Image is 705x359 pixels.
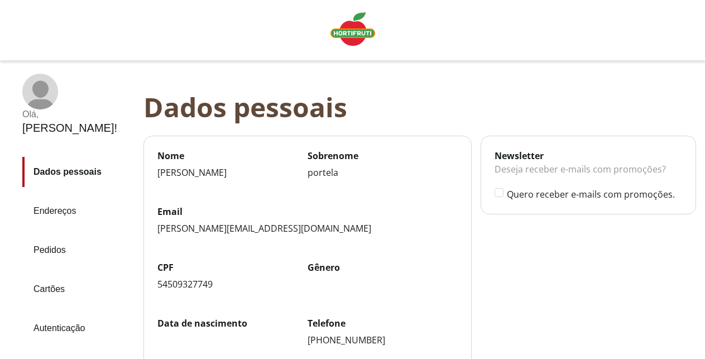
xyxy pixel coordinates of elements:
[157,166,308,179] div: [PERSON_NAME]
[507,188,682,200] label: Quero receber e-mails com promoções.
[308,150,458,162] label: Sobrenome
[308,317,458,329] label: Telefone
[308,334,458,346] div: [PHONE_NUMBER]
[157,205,458,218] label: Email
[22,157,135,187] a: Dados pessoais
[157,150,308,162] label: Nome
[143,92,705,122] div: Dados pessoais
[157,317,308,329] label: Data de nascimento
[22,122,117,135] div: [PERSON_NAME] !
[157,261,308,274] label: CPF
[22,196,135,226] a: Endereços
[157,222,458,234] div: [PERSON_NAME][EMAIL_ADDRESS][DOMAIN_NAME]
[157,278,308,290] div: 54509327749
[22,313,135,343] a: Autenticação
[22,235,135,265] a: Pedidos
[308,261,458,274] label: Gênero
[22,274,135,304] a: Cartões
[308,166,458,179] div: portela
[495,162,682,188] div: Deseja receber e-mails com promoções?
[326,8,380,52] a: Logo
[495,150,682,162] div: Newsletter
[22,109,117,119] div: Olá ,
[330,12,375,46] img: Logo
